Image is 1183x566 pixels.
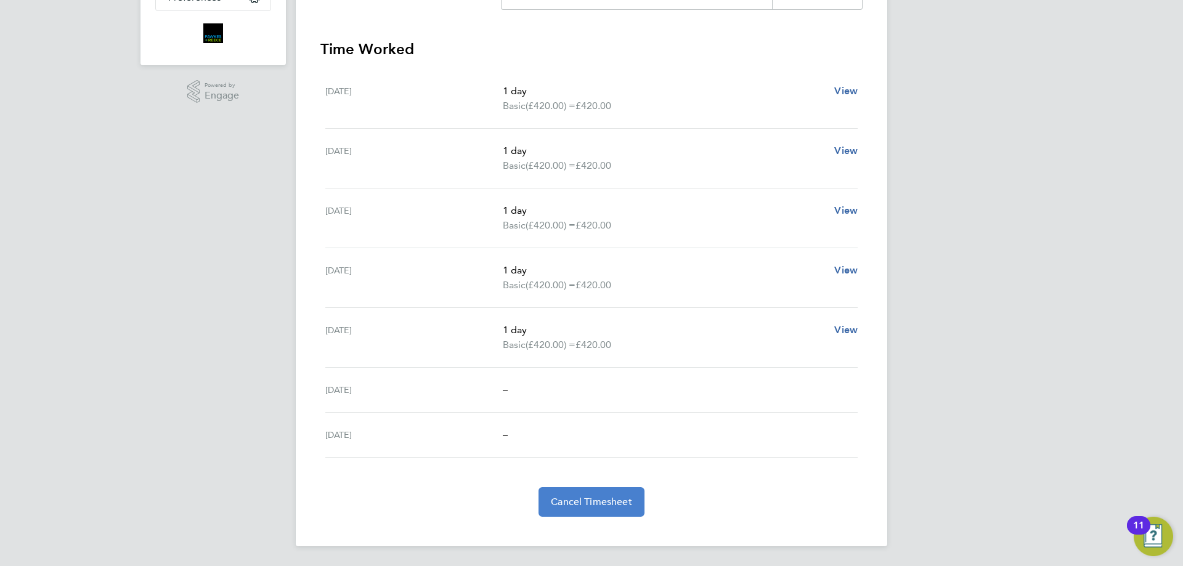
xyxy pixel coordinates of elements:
span: (£420.00) = [526,160,575,171]
div: [DATE] [325,263,503,293]
div: [DATE] [325,427,503,442]
span: £420.00 [575,219,611,231]
span: (£420.00) = [526,100,575,111]
span: Basic [503,338,526,352]
a: View [834,84,858,99]
div: 11 [1133,525,1144,541]
a: View [834,144,858,158]
p: 1 day [503,203,824,218]
p: 1 day [503,144,824,158]
img: bromak-logo-retina.png [203,23,223,43]
span: £420.00 [575,339,611,350]
span: Cancel Timesheet [551,496,632,508]
button: Open Resource Center, 11 new notifications [1134,517,1173,556]
span: – [503,429,508,440]
span: Basic [503,158,526,173]
span: (£420.00) = [526,219,575,231]
span: View [834,85,858,97]
p: 1 day [503,263,824,278]
span: (£420.00) = [526,339,575,350]
a: View [834,203,858,218]
span: View [834,204,858,216]
div: [DATE] [325,84,503,113]
span: Engage [205,91,239,101]
p: 1 day [503,84,824,99]
div: [DATE] [325,382,503,397]
span: View [834,324,858,336]
span: Basic [503,278,526,293]
span: View [834,264,858,276]
span: Basic [503,218,526,233]
span: Powered by [205,80,239,91]
div: [DATE] [325,203,503,233]
div: [DATE] [325,144,503,173]
span: – [503,384,508,395]
span: View [834,145,858,156]
button: Cancel Timesheet [539,487,644,517]
span: £420.00 [575,160,611,171]
a: View [834,263,858,278]
a: Powered byEngage [187,80,240,103]
h3: Time Worked [320,39,863,59]
p: 1 day [503,323,824,338]
span: £420.00 [575,100,611,111]
a: Go to home page [155,23,271,43]
span: Basic [503,99,526,113]
div: [DATE] [325,323,503,352]
span: (£420.00) = [526,279,575,291]
span: £420.00 [575,279,611,291]
a: View [834,323,858,338]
